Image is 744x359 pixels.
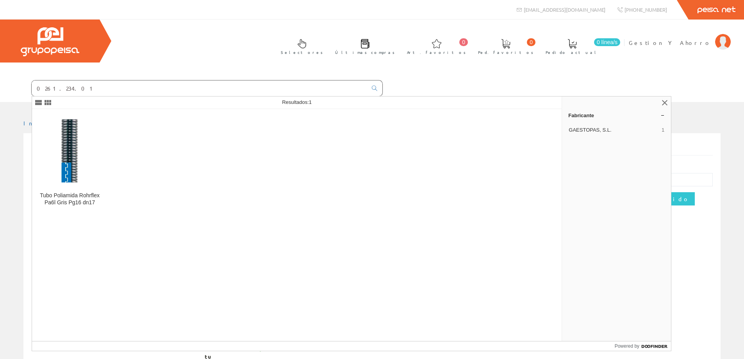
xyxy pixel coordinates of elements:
span: 0 [459,38,468,46]
input: Buscar ... [32,80,367,96]
span: Selectores [281,48,323,56]
a: Gestion Y Ahorro [629,32,731,40]
img: Grupo Peisa [21,27,79,56]
span: [EMAIL_ADDRESS][DOMAIN_NAME] [524,6,605,13]
span: GAESTOPAS, S.L. [569,127,658,134]
span: Resultados: [282,99,312,105]
span: 0 [527,38,535,46]
span: Pedido actual [546,48,599,56]
a: Últimas compras [327,32,399,59]
a: Tubo Poliamida Rohrflex Pa6l Gris Pg16 dn17 Tubo Poliamida Rohrflex Pa6l Gris Pg16 dn17 [32,109,107,215]
img: Tubo Poliamida Rohrflex Pa6l Gris Pg16 dn17 [38,119,101,182]
a: Inicio [23,120,57,127]
div: Tubo Poliamida Rohrflex Pa6l Gris Pg16 dn17 [38,192,101,206]
span: Powered by [615,343,639,350]
span: Art. favoritos [407,48,466,56]
span: 0 línea/s [594,38,620,46]
span: [PHONE_NUMBER] [624,6,667,13]
span: Últimas compras [335,48,395,56]
span: Ped. favoritos [478,48,533,56]
a: Selectores [273,32,327,59]
span: 1 [662,127,664,134]
a: Powered by [615,341,671,351]
span: 1 [309,99,312,105]
a: Fabricante [562,109,671,121]
span: Gestion Y Ahorro [629,39,711,46]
